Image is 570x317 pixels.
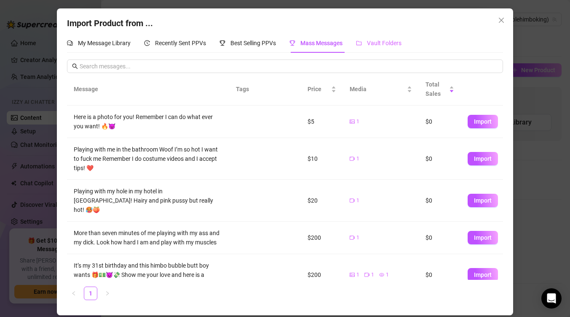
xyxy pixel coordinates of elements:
div: It’s my 31st birthday and this himbo bubble butt boy wants 🎁💵😈💸 Show me your love and here is a p... [74,261,222,289]
span: Import [474,271,492,278]
span: My Message Library [78,40,131,46]
div: Here is a photo for you! Remember I can do what ever you want! 🔥😈 [74,112,222,131]
span: 1 [356,234,359,242]
button: Import [468,231,498,244]
div: Open Intercom Messenger [541,288,562,309]
span: Import [474,155,492,162]
span: 1 [356,155,359,163]
span: 1 [356,271,359,279]
button: right [101,287,114,300]
li: Previous Page [67,287,80,300]
span: right [105,291,110,296]
th: Media [343,73,419,106]
span: Vault Folders [367,40,401,46]
span: 1 [356,118,359,126]
button: Import [468,152,498,165]
th: Price [301,73,343,106]
span: 1 [371,271,374,279]
span: picture [350,272,355,277]
td: $200 [301,222,343,254]
span: eye [379,272,384,277]
span: folder [356,40,362,46]
span: history [144,40,150,46]
span: Import [474,118,492,125]
button: Import [468,115,498,128]
a: 1 [84,287,97,300]
th: Tags [229,73,280,106]
div: Playing with my hole in my hotel in [GEOGRAPHIC_DATA]! Hairy and pink pussy but really hot! 🥵🍑 [74,187,222,214]
span: comment [67,40,73,46]
span: Media [350,84,405,94]
span: Total Sales [425,80,447,98]
span: picture [350,119,355,124]
span: 1 [386,271,389,279]
button: Import [468,194,498,207]
th: Total Sales [419,73,461,106]
td: $0 [419,180,461,222]
span: Recently Sent PPVs [155,40,206,46]
span: Mass Messages [300,40,343,46]
span: 1 [356,197,359,205]
td: $0 [419,106,461,138]
td: $5 [301,106,343,138]
span: close [498,17,505,24]
span: trophy [219,40,225,46]
td: $0 [419,138,461,180]
input: Search messages... [80,62,498,71]
td: $0 [419,254,461,296]
span: video-camera [350,156,355,161]
span: trophy [289,40,295,46]
span: left [71,291,76,296]
span: Import [474,197,492,204]
span: Price [308,84,329,94]
span: video-camera [364,272,369,277]
td: $200 [301,254,343,296]
li: 1 [84,287,97,300]
td: $0 [419,222,461,254]
button: Close [495,14,508,27]
span: Import [474,234,492,241]
span: video-camera [350,235,355,240]
div: More than seven minutes of me playing with my ass and my dick. Look how hard I am and play with m... [74,228,222,247]
button: Import [468,268,498,282]
th: Message [67,73,229,106]
span: Best Selling PPVs [230,40,276,46]
td: $10 [301,138,343,180]
li: Next Page [101,287,114,300]
span: Import Product from ... [67,18,153,28]
td: $20 [301,180,343,222]
span: Close [495,17,508,24]
span: search [72,63,78,69]
div: Playing with me in the bathroom Woof I’m so hot I want to fuck me Remember I do costume videos an... [74,145,222,173]
button: left [67,287,80,300]
span: video-camera [350,198,355,203]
